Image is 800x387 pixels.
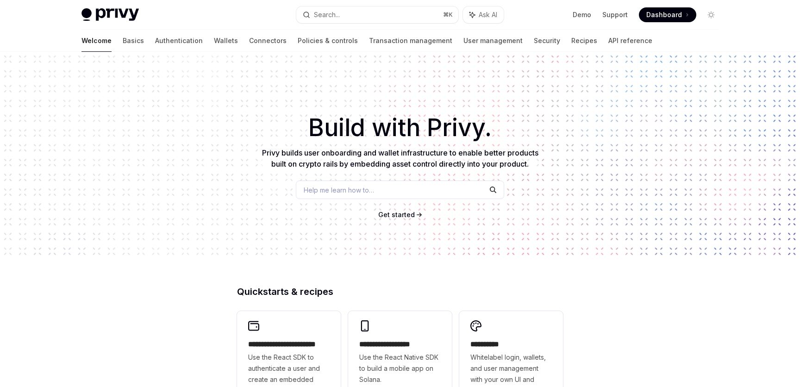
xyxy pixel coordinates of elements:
[314,9,340,20] div: Search...
[262,148,538,169] span: Privy builds user onboarding and wallet infrastructure to enable better products built on crypto ...
[608,30,652,52] a: API reference
[646,10,682,19] span: Dashboard
[308,119,492,136] span: Build with Privy.
[214,30,238,52] a: Wallets
[463,6,504,23] button: Ask AI
[298,30,358,52] a: Policies & controls
[155,30,203,52] a: Authentication
[81,8,139,21] img: light logo
[359,352,441,385] span: Use the React Native SDK to build a mobile app on Solana.
[479,10,497,19] span: Ask AI
[534,30,560,52] a: Security
[378,211,415,218] span: Get started
[639,7,696,22] a: Dashboard
[443,11,453,19] span: ⌘ K
[573,10,591,19] a: Demo
[704,7,719,22] button: Toggle dark mode
[249,30,287,52] a: Connectors
[81,30,112,52] a: Welcome
[602,10,628,19] a: Support
[369,30,452,52] a: Transaction management
[378,210,415,219] a: Get started
[237,287,333,296] span: Quickstarts & recipes
[463,30,523,52] a: User management
[304,185,374,195] span: Help me learn how to…
[296,6,458,23] button: Search...⌘K
[123,30,144,52] a: Basics
[571,30,597,52] a: Recipes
